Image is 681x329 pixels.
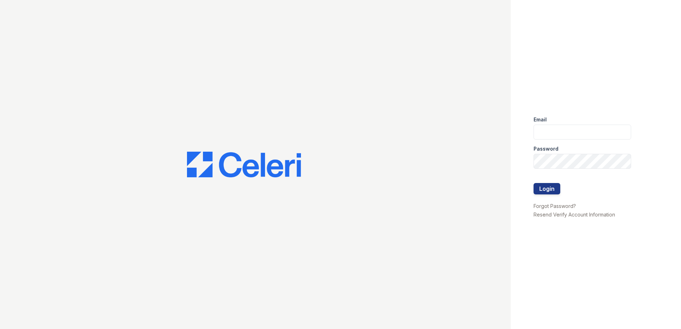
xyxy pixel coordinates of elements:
[534,116,547,123] label: Email
[187,152,301,177] img: CE_Logo_Blue-a8612792a0a2168367f1c8372b55b34899dd931a85d93a1a3d3e32e68fde9ad4.png
[534,203,576,209] a: Forgot Password?
[534,145,558,152] label: Password
[534,183,560,194] button: Login
[534,211,615,218] a: Resend Verify Account Information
